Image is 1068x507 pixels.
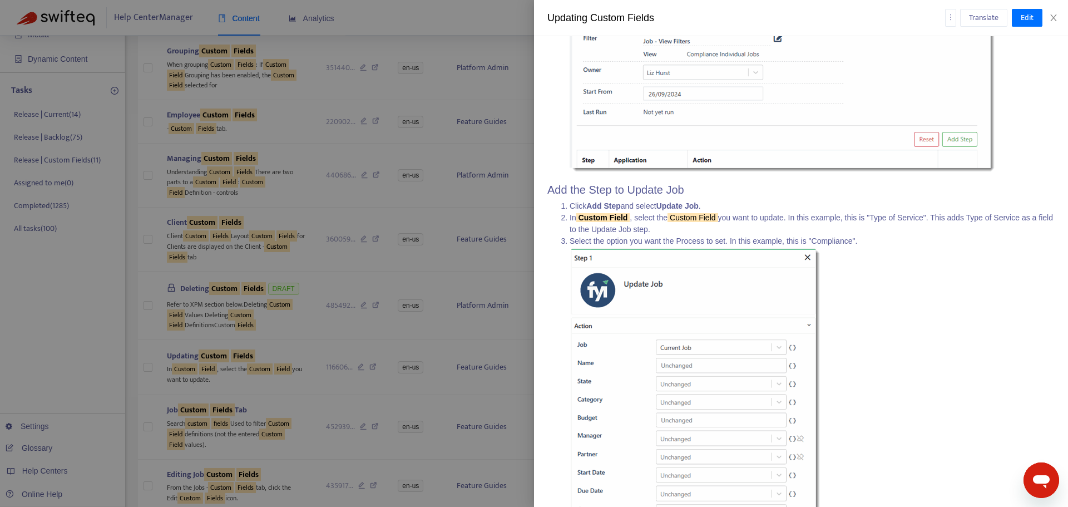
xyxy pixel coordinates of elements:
span: Edit [1021,12,1034,24]
span: close [1049,13,1058,22]
strong: Update Job [656,201,699,210]
sqkw: Custom Field [667,213,718,222]
span: Translate [969,12,998,24]
button: Edit [1012,9,1042,27]
button: Translate [960,9,1007,27]
button: Close [1046,13,1061,23]
span: more [947,13,955,21]
li: Click and select . [570,200,1055,212]
button: more [945,9,956,27]
li: In , select the you want to update. In this example, this is "Type of Service". This adds Type of... [570,212,1055,235]
strong: Add Step [586,201,620,210]
h2: Add the Step to Update Job [547,183,1055,196]
div: Updating Custom Fields [547,11,945,26]
iframe: Button to launch messaging window [1023,462,1059,498]
sqkw: Custom Field [576,213,630,222]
